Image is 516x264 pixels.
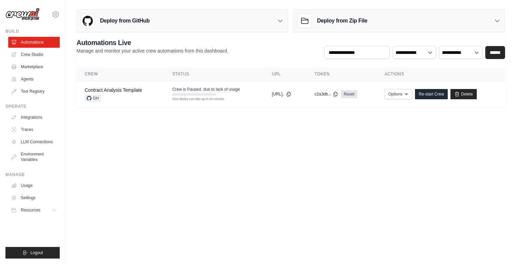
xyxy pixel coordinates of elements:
[21,207,40,213] span: Resources
[81,14,95,28] img: GitHub Logo
[341,90,357,98] a: Reset
[5,172,60,177] div: Manage
[415,89,448,99] a: Re-start Crew
[8,37,60,48] a: Automations
[172,97,216,102] div: First deploy can take up to 10 minutes
[5,8,40,21] img: Logo
[8,61,60,72] a: Marketplace
[385,89,412,99] button: Options
[264,67,306,81] th: URL
[76,67,164,81] th: Crew
[8,74,60,85] a: Agents
[8,192,60,203] a: Settings
[100,17,149,25] h3: Deploy from GitHub
[8,180,60,191] a: Usage
[8,136,60,147] a: LLM Connections
[306,67,376,81] th: Token
[8,205,60,216] button: Resources
[76,38,228,47] h2: Automations Live
[376,67,505,81] th: Actions
[8,149,60,165] a: Environment Variables
[315,91,338,97] button: c2a3db...
[30,250,43,255] span: Logout
[5,29,60,34] div: Build
[8,86,60,97] a: Tool Registry
[8,124,60,135] a: Traces
[85,95,101,102] span: GH
[164,67,264,81] th: Status
[8,49,60,60] a: Crew Studio
[5,104,60,109] div: Operate
[450,89,477,99] a: Delete
[76,47,228,54] p: Manage and monitor your active crew automations from this dashboard.
[317,17,367,25] h3: Deploy from Zip File
[8,112,60,123] a: Integrations
[5,247,60,259] button: Logout
[85,87,142,93] a: Contract Analysis Template
[172,87,240,92] span: Crew is Paused, due to lack of usage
